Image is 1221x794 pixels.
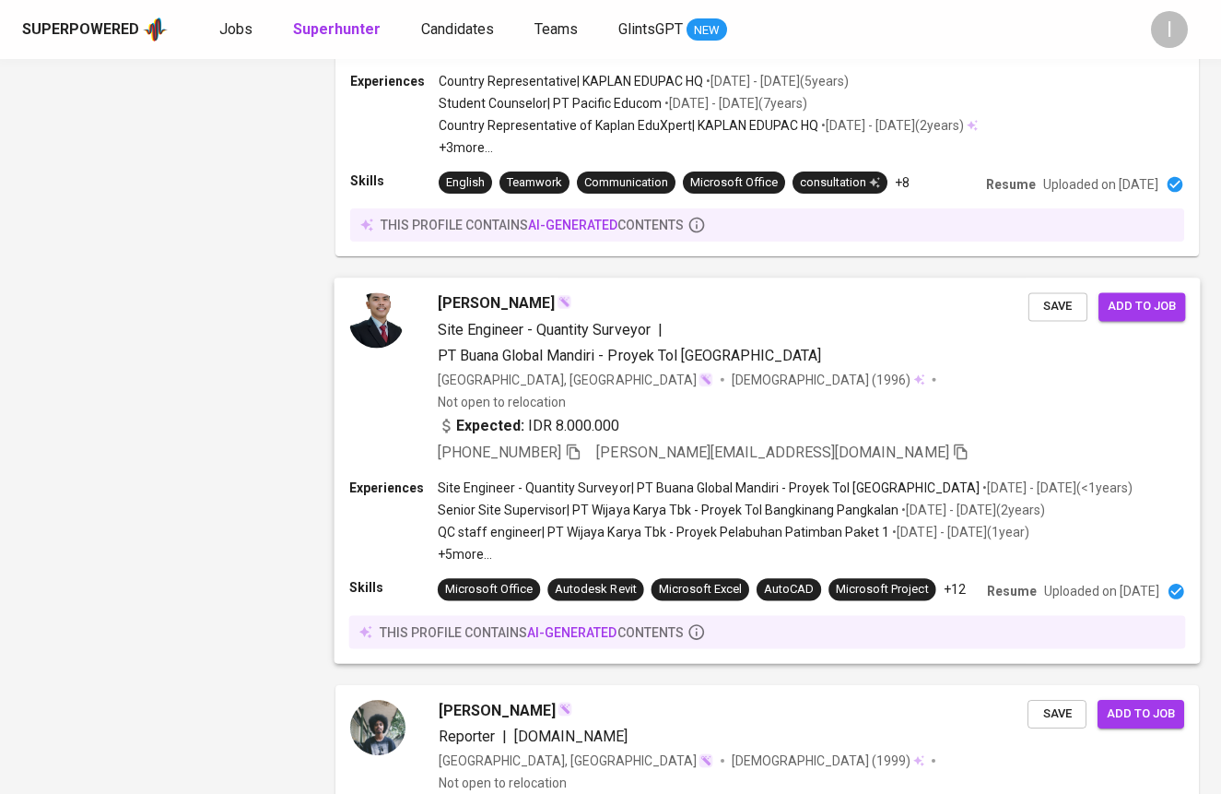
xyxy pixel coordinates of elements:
[381,216,684,234] p: this profile contains contents
[889,523,1028,541] p: • [DATE] - [DATE] ( 1 year )
[439,728,495,745] span: Reporter
[219,20,252,38] span: Jobs
[699,753,713,768] img: magic_wand.svg
[219,18,256,41] a: Jobs
[349,479,438,497] p: Experiences
[438,371,713,389] div: [GEOGRAPHIC_DATA], [GEOGRAPHIC_DATA]
[558,702,572,717] img: magic_wand.svg
[439,72,703,90] p: Country Representative | KAPLAN EDUPAC HQ
[764,581,814,598] div: AutoCAD
[438,320,651,338] span: Site Engineer - Quantity Surveyor
[703,72,849,90] p: • [DATE] - [DATE] ( 5 years )
[1108,296,1176,317] span: Add to job
[557,295,571,310] img: magic_wand.svg
[895,173,910,192] p: +8
[732,371,872,389] span: [DEMOGRAPHIC_DATA]
[380,623,684,642] p: this profile contains contents
[1038,296,1078,317] span: Save
[514,728,628,745] span: [DOMAIN_NAME]
[22,16,168,43] a: Superpoweredapp logo
[1044,582,1159,600] p: Uploaded on [DATE]
[1151,11,1188,48] div: I
[818,116,964,135] p: • [DATE] - [DATE] ( 2 years )
[618,20,683,38] span: GlintsGPT
[507,174,562,192] div: Teamwork
[527,625,616,640] span: AI-generated
[658,318,663,340] span: |
[438,292,555,314] span: [PERSON_NAME]
[293,20,381,38] b: Superhunter
[1037,704,1077,725] span: Save
[438,501,898,519] p: Senior Site Supervisor | PT Wijaya Karya Tbk - Proyek Tol Bangkinang Pangkalan
[898,501,1044,519] p: • [DATE] - [DATE] ( 2 years )
[350,172,439,190] p: Skills
[438,545,1133,563] p: +5 more ...
[439,700,556,722] span: [PERSON_NAME]
[732,752,924,770] div: (1999)
[732,371,925,389] div: (1996)
[445,581,533,598] div: Microsoft Office
[659,581,742,598] div: Microsoft Excel
[438,444,561,461] span: [PHONE_NUMBER]
[534,20,578,38] span: Teams
[438,479,980,497] p: Site Engineer - Quantity Surveyor | PT Buana Global Mandiri - Proyek Tol [GEOGRAPHIC_DATA]
[1027,700,1086,729] button: Save
[439,116,818,135] p: Country Representative of Kaplan EduXpert | KAPLAN EDUPAC HQ
[618,18,727,41] a: GlintsGPT NEW
[732,752,872,770] span: [DEMOGRAPHIC_DATA]
[699,373,713,387] img: magic_wand.svg
[439,138,978,157] p: +3 more ...
[293,18,384,41] a: Superhunter
[143,16,168,43] img: app logo
[555,581,636,598] div: Autodesk Revit
[349,578,438,597] p: Skills
[335,278,1199,663] a: [PERSON_NAME]Site Engineer - Quantity Surveyor|PT Buana Global Mandiri - Proyek Tol [GEOGRAPHIC_D...
[439,752,713,770] div: [GEOGRAPHIC_DATA], [GEOGRAPHIC_DATA]
[349,292,405,348] img: 4f8077c4e84a8b4637624150935d7d79.jpg
[800,174,880,192] div: consultation
[980,479,1133,497] p: • [DATE] - [DATE] ( <1 years )
[22,19,139,41] div: Superpowered
[1107,704,1175,725] span: Add to job
[534,18,581,41] a: Teams
[1043,175,1158,194] p: Uploaded on [DATE]
[528,218,617,232] span: AI-generated
[690,174,778,192] div: Microsoft Office
[438,393,566,411] p: Not open to relocation
[438,523,889,541] p: QC staff engineer | PT Wijaya Karya Tbk - Proyek Pelabuhan Patimban Paket 1
[421,20,494,38] span: Candidates
[438,347,821,364] span: PT Buana Global Mandiri - Proyek Tol [GEOGRAPHIC_DATA]
[456,415,524,437] b: Expected:
[596,444,948,461] span: [PERSON_NAME][EMAIL_ADDRESS][DOMAIN_NAME]
[421,18,498,41] a: Candidates
[662,94,807,113] p: • [DATE] - [DATE] ( 7 years )
[687,21,727,40] span: NEW
[446,174,485,192] div: English
[836,581,928,598] div: Microsoft Project
[438,415,620,437] div: IDR 8.000.000
[987,582,1037,600] p: Resume
[1098,292,1185,321] button: Add to job
[439,774,567,792] p: Not open to relocation
[350,72,439,90] p: Experiences
[1028,292,1087,321] button: Save
[502,726,507,748] span: |
[350,700,405,755] img: 488e438844c721a7ee584f57c2c85ef7.jpg
[584,174,668,192] div: Communication
[439,94,662,113] p: Student Counselor | PT Pacific Educom
[944,580,966,598] p: +12
[986,175,1036,194] p: Resume
[1098,700,1184,729] button: Add to job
